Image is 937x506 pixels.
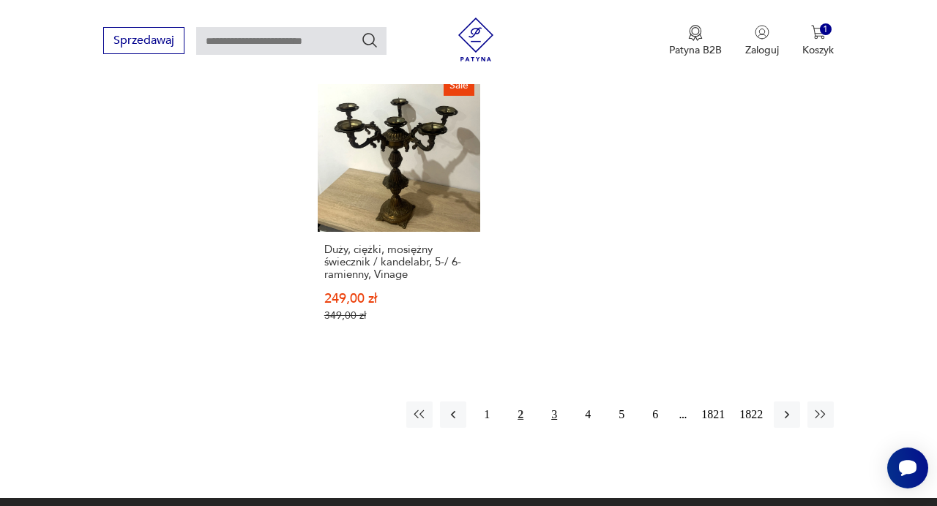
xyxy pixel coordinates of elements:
img: Patyna - sklep z meblami i dekoracjami vintage [454,18,498,61]
p: 249,00 zł [324,292,474,305]
button: 5 [608,401,635,428]
p: 349,00 zł [324,309,474,322]
button: 1 [474,401,500,428]
button: 4 [575,401,601,428]
button: 2 [507,401,534,428]
p: Koszyk [802,43,834,57]
button: Patyna B2B [669,25,722,57]
button: 1821 [698,401,728,428]
h3: Duży, ciężki, mosiężny świecznik / kandelabr, 5-/ 6-ramienny, Vinage [324,243,474,281]
button: 3 [541,401,567,428]
img: Ikona medalu [688,25,703,41]
button: 6 [642,401,668,428]
div: 1 [820,23,832,36]
a: Sprzedawaj [103,37,184,47]
button: Zaloguj [745,25,779,57]
button: Szukaj [361,31,378,49]
iframe: Smartsupp widget button [887,448,928,488]
img: Ikonka użytkownika [755,25,769,39]
button: 1822 [736,401,766,428]
img: Ikona koszyka [811,25,826,39]
button: Sprzedawaj [103,27,184,54]
p: Zaloguj [745,43,779,57]
a: Ikona medaluPatyna B2B [669,25,722,57]
p: Patyna B2B [669,43,722,57]
button: 1Koszyk [802,25,834,57]
a: SaleDuży, ciężki, mosiężny świecznik / kandelabr, 5-/ 6-ramienny, VinageDuży, ciężki, mosiężny św... [318,69,480,350]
